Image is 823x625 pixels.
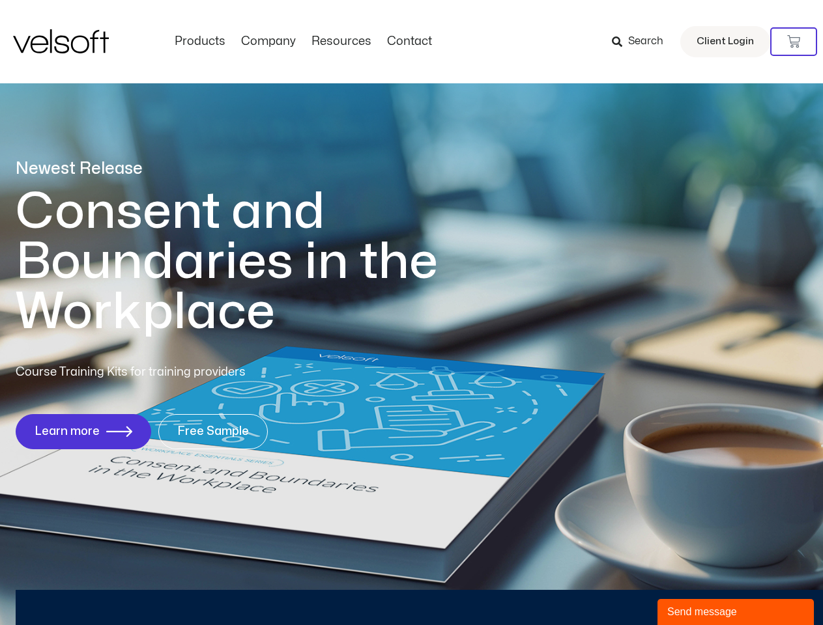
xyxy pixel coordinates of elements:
[628,33,663,50] span: Search
[16,187,491,337] h1: Consent and Boundaries in the Workplace
[167,35,233,49] a: ProductsMenu Toggle
[612,31,672,53] a: Search
[16,363,340,382] p: Course Training Kits for training providers
[13,29,109,53] img: Velsoft Training Materials
[379,35,440,49] a: ContactMenu Toggle
[657,596,816,625] iframe: chat widget
[167,35,440,49] nav: Menu
[158,414,268,449] a: Free Sample
[177,425,249,438] span: Free Sample
[304,35,379,49] a: ResourcesMenu Toggle
[16,414,151,449] a: Learn more
[16,158,491,180] p: Newest Release
[680,26,770,57] a: Client Login
[697,33,754,50] span: Client Login
[35,425,100,438] span: Learn more
[233,35,304,49] a: CompanyMenu Toggle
